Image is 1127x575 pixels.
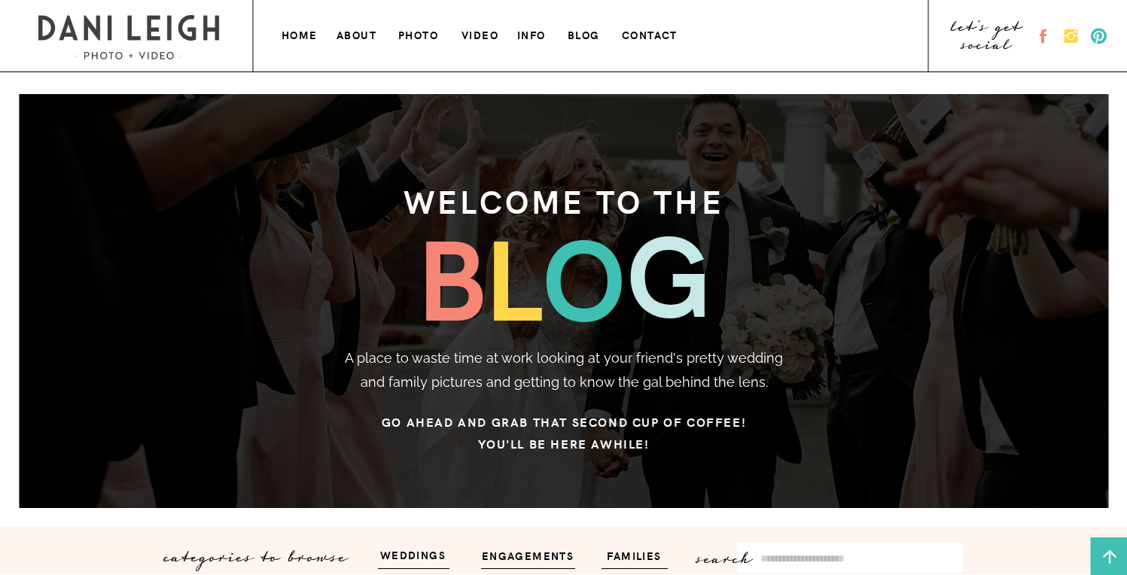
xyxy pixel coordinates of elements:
h3: o [542,217,654,332]
a: contact [622,26,681,41]
a: let's get social [949,23,1025,49]
h3: l [484,217,571,331]
a: home [282,26,320,41]
h3: Go ahead and grab that second cup of coffee! You'll be here awhile! [282,411,847,449]
h3: b [416,217,519,324]
a: VIDEO [461,26,501,41]
a: photo [398,26,440,41]
p: categories to browse [165,543,358,561]
a: about [337,26,378,41]
h3: g [626,213,711,331]
h3: welcome to the [318,172,811,216]
a: info [517,26,549,41]
a: engagements [477,546,580,564]
a: weddings [368,546,458,563]
a: families [598,546,672,564]
a: blog [568,26,603,41]
p: search [697,544,769,562]
p: A place to waste time at work looking at your friend's pretty wedding and family pictures and get... [342,346,787,399]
